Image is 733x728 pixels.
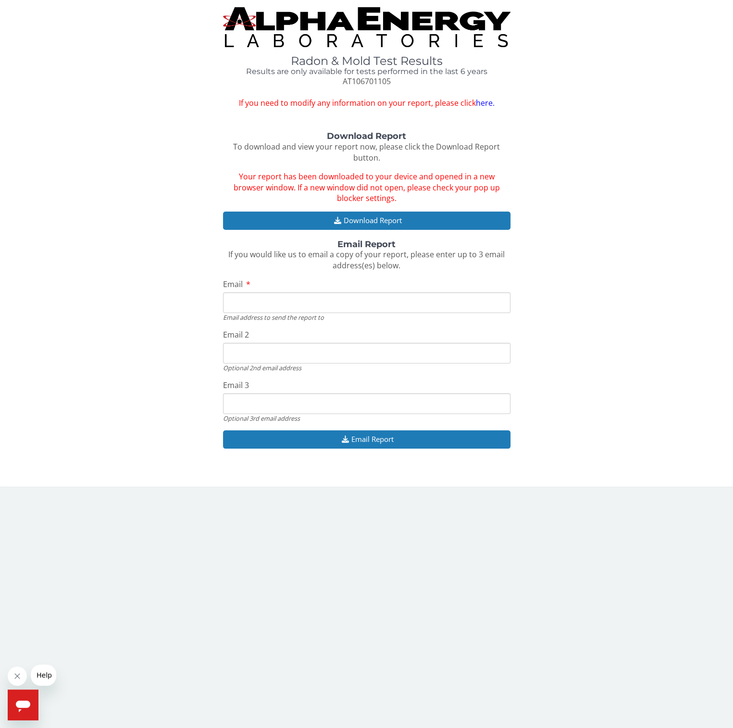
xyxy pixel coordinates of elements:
span: If you would like us to email a copy of your report, please enter up to 3 email address(es) below. [228,249,505,271]
h4: Results are only available for tests performed in the last 6 years [223,67,510,76]
span: Your report has been downloaded to your device and opened in a new browser window. If a new windo... [234,171,500,204]
button: Email Report [223,430,510,448]
iframe: Button to launch messaging window [8,690,38,720]
a: here. [476,98,495,108]
strong: Email Report [337,239,396,250]
span: To download and view your report now, please click the Download Report button. [233,141,500,163]
button: Download Report [223,212,510,229]
span: Email 3 [223,380,249,390]
iframe: Close message [8,666,27,686]
img: TightCrop.jpg [223,7,510,47]
span: Email [223,279,243,289]
span: AT106701105 [343,76,391,87]
h1: Radon & Mold Test Results [223,55,510,67]
div: Optional 2nd email address [223,364,510,372]
span: Email 2 [223,329,249,340]
div: Email address to send the report to [223,313,510,322]
span: If you need to modify any information on your report, please click [223,98,510,109]
iframe: Message from company [31,665,56,686]
strong: Download Report [327,131,406,141]
div: Optional 3rd email address [223,414,510,423]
